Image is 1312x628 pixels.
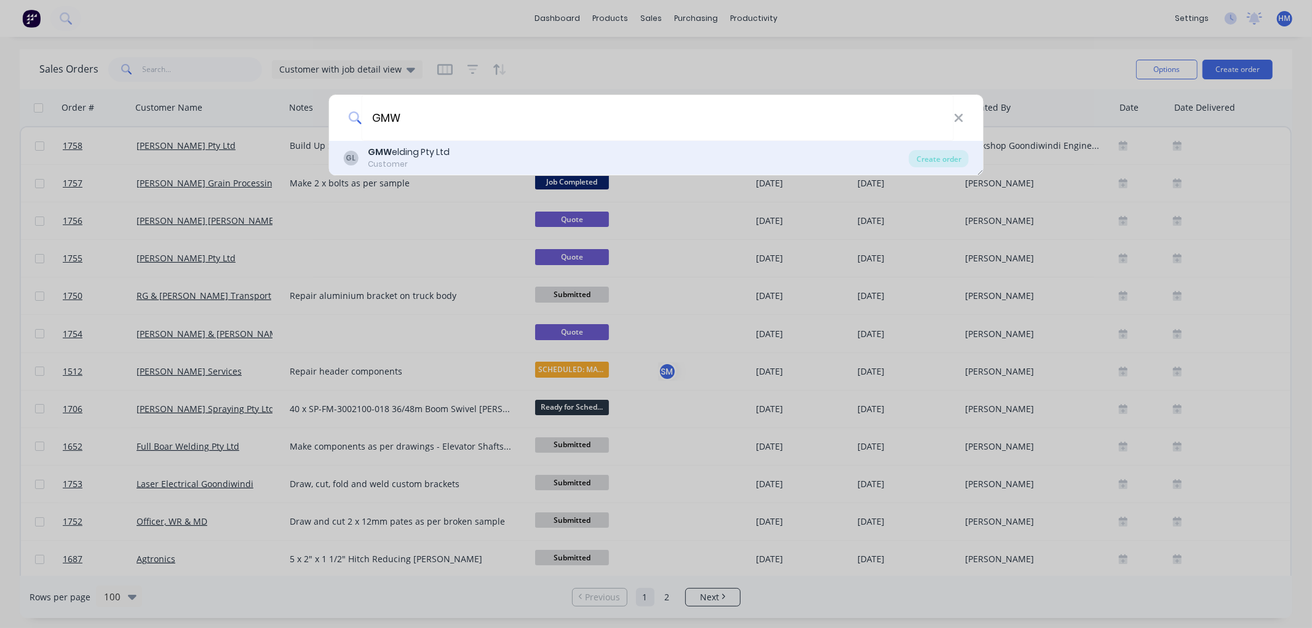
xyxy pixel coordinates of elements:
[362,95,954,141] input: Enter a customer name to create a new order...
[343,151,358,165] div: GL
[368,146,450,159] div: elding Pty Ltd
[909,150,969,167] div: Create order
[368,146,392,158] b: GMW
[368,159,450,170] div: Customer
